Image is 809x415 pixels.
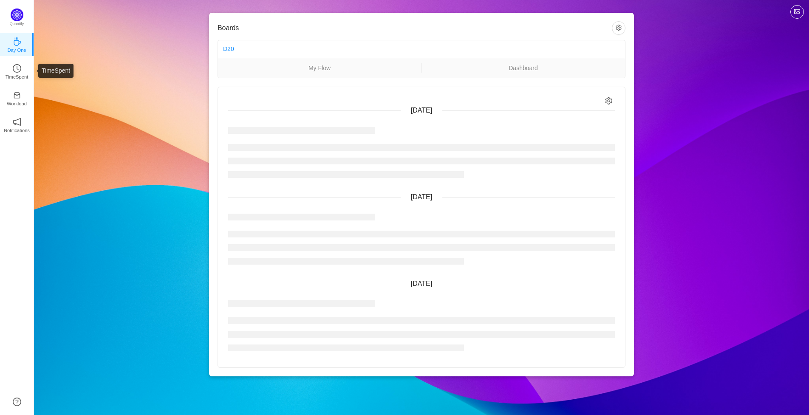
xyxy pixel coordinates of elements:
i: icon: coffee [13,37,21,46]
a: icon: clock-circleTimeSpent [13,67,21,75]
a: icon: coffeeDay One [13,40,21,48]
p: Day One [7,46,26,54]
img: Quantify [11,8,23,21]
span: [DATE] [411,107,432,114]
a: Dashboard [421,63,625,73]
i: icon: inbox [13,91,21,99]
span: [DATE] [411,193,432,200]
a: D20 [223,45,234,52]
a: icon: inboxWorkload [13,93,21,102]
span: [DATE] [411,280,432,287]
p: Notifications [4,127,30,134]
a: icon: notificationNotifications [13,120,21,129]
i: icon: setting [605,97,612,104]
i: icon: notification [13,118,21,126]
p: Quantify [10,21,24,27]
a: icon: question-circle [13,398,21,406]
a: My Flow [218,63,421,73]
i: icon: clock-circle [13,64,21,73]
p: TimeSpent [6,73,28,81]
p: Workload [7,100,27,107]
button: icon: picture [790,5,804,19]
button: icon: setting [612,21,625,35]
h3: Boards [218,24,612,32]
